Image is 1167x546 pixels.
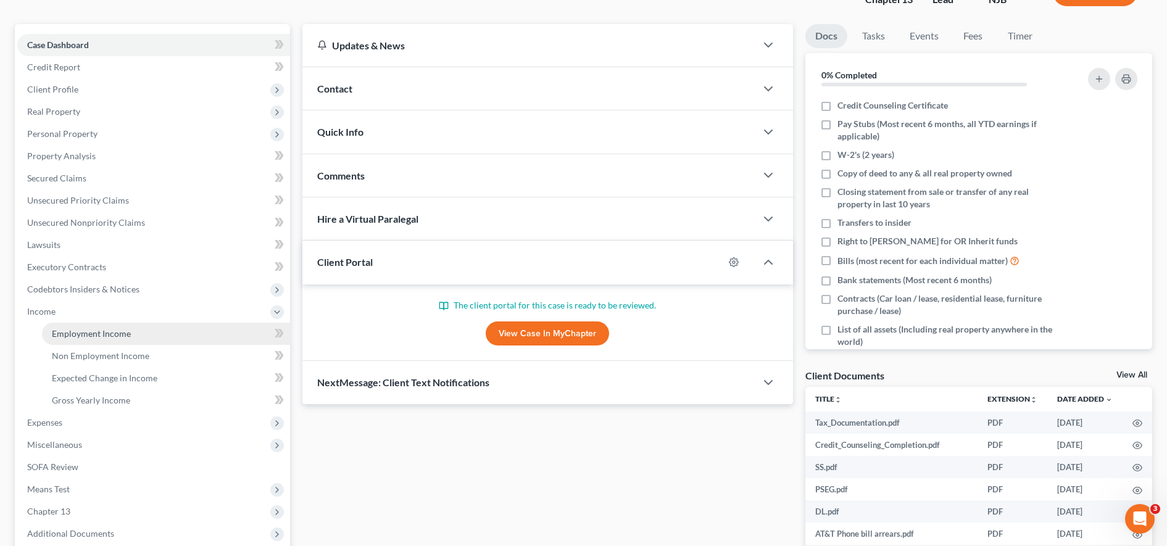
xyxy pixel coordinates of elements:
[815,394,842,403] a: Titleunfold_more
[852,24,895,48] a: Tasks
[978,412,1047,434] td: PDF
[17,256,290,278] a: Executory Contracts
[317,83,352,94] span: Contact
[1150,504,1160,514] span: 3
[27,284,139,294] span: Codebtors Insiders & Notices
[805,523,978,545] td: AT&T Phone bill arrears.pdf
[805,369,884,382] div: Client Documents
[1047,500,1123,523] td: [DATE]
[17,145,290,167] a: Property Analysis
[27,417,62,428] span: Expenses
[17,56,290,78] a: Credit Report
[27,528,114,539] span: Additional Documents
[27,39,89,50] span: Case Dashboard
[52,350,149,361] span: Non Employment Income
[900,24,949,48] a: Events
[27,84,78,94] span: Client Profile
[317,213,418,225] span: Hire a Virtual Paralegal
[52,373,157,383] span: Expected Change in Income
[27,106,80,117] span: Real Property
[834,396,842,403] i: unfold_more
[486,321,609,346] a: View Case in MyChapter
[27,217,145,228] span: Unsecured Nonpriority Claims
[1047,412,1123,434] td: [DATE]
[317,256,373,268] span: Client Portal
[978,478,1047,500] td: PDF
[17,34,290,56] a: Case Dashboard
[978,434,1047,456] td: PDF
[317,170,365,181] span: Comments
[27,506,70,516] span: Chapter 13
[317,39,741,52] div: Updates & News
[27,195,129,205] span: Unsecured Priority Claims
[805,412,978,434] td: Tax_Documentation.pdf
[837,292,1055,317] span: Contracts (Car loan / lease, residential lease, furniture purchase / lease)
[27,461,78,472] span: SOFA Review
[27,128,98,139] span: Personal Property
[978,456,1047,478] td: PDF
[27,173,86,183] span: Secured Claims
[837,149,894,161] span: W-2's (2 years)
[42,345,290,367] a: Non Employment Income
[953,24,993,48] a: Fees
[52,328,131,339] span: Employment Income
[27,62,80,72] span: Credit Report
[987,394,1037,403] a: Extensionunfold_more
[805,24,847,48] a: Docs
[317,299,778,312] p: The client portal for this case is ready to be reviewed.
[837,235,1018,247] span: Right to [PERSON_NAME] for OR Inherit funds
[837,255,1008,267] span: Bills (most recent for each individual matter)
[837,217,912,229] span: Transfers to insider
[17,189,290,212] a: Unsecured Priority Claims
[317,126,363,138] span: Quick Info
[27,151,96,161] span: Property Analysis
[805,500,978,523] td: DL.pdf
[821,70,877,80] strong: 0% Completed
[978,500,1047,523] td: PDF
[317,376,489,388] span: NextMessage: Client Text Notifications
[1116,371,1147,379] a: View All
[17,234,290,256] a: Lawsuits
[17,167,290,189] a: Secured Claims
[1047,478,1123,500] td: [DATE]
[1030,396,1037,403] i: unfold_more
[27,262,106,272] span: Executory Contracts
[27,484,70,494] span: Means Test
[837,186,1055,210] span: Closing statement from sale or transfer of any real property in last 10 years
[837,99,948,112] span: Credit Counseling Certificate
[52,395,130,405] span: Gross Yearly Income
[42,389,290,412] a: Gross Yearly Income
[1125,504,1155,534] iframe: Intercom live chat
[837,323,1055,348] span: List of all assets (Including real property anywhere in the world)
[1105,396,1113,403] i: expand_more
[837,274,992,286] span: Bank statements (Most recent 6 months)
[27,439,82,450] span: Miscellaneous
[805,478,978,500] td: PSEG.pdf
[42,323,290,345] a: Employment Income
[837,167,1012,180] span: Copy of deed to any & all real property owned
[42,367,290,389] a: Expected Change in Income
[805,434,978,456] td: Credit_Counseling_Completion.pdf
[1047,456,1123,478] td: [DATE]
[1047,523,1123,545] td: [DATE]
[27,239,60,250] span: Lawsuits
[998,24,1042,48] a: Timer
[837,118,1055,143] span: Pay Stubs (Most recent 6 months, all YTD earnings if applicable)
[1047,434,1123,456] td: [DATE]
[17,456,290,478] a: SOFA Review
[978,523,1047,545] td: PDF
[27,306,56,316] span: Income
[805,456,978,478] td: SS.pdf
[17,212,290,234] a: Unsecured Nonpriority Claims
[1057,394,1113,403] a: Date Added expand_more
